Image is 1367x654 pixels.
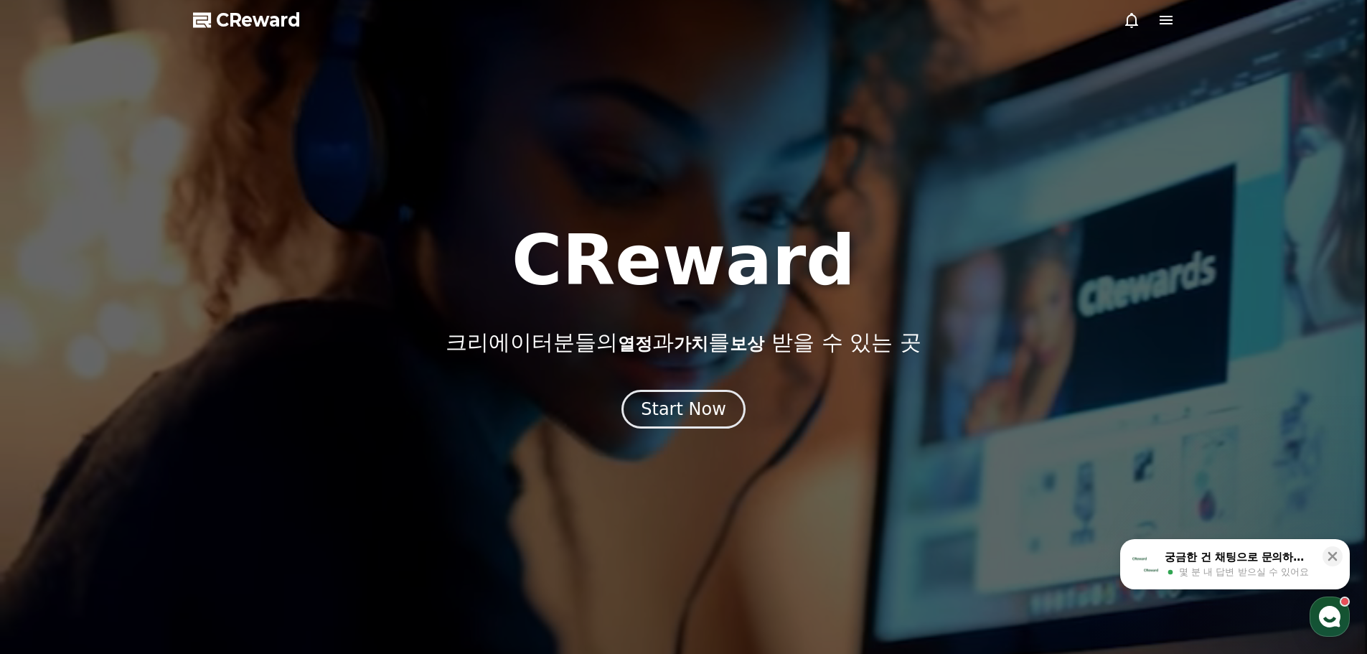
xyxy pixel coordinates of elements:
[641,398,726,421] div: Start Now
[674,334,708,354] span: 가치
[446,330,921,355] p: 크리에이터분들의 과 를 받을 수 있는 곳
[131,477,149,489] span: 대화
[95,455,185,491] a: 대화
[193,9,301,32] a: CReward
[4,455,95,491] a: 홈
[730,334,764,354] span: 보상
[512,226,855,295] h1: CReward
[216,9,301,32] span: CReward
[185,455,276,491] a: 설정
[45,477,54,488] span: 홈
[621,404,746,418] a: Start Now
[618,334,652,354] span: 열정
[222,477,239,488] span: 설정
[621,390,746,429] button: Start Now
